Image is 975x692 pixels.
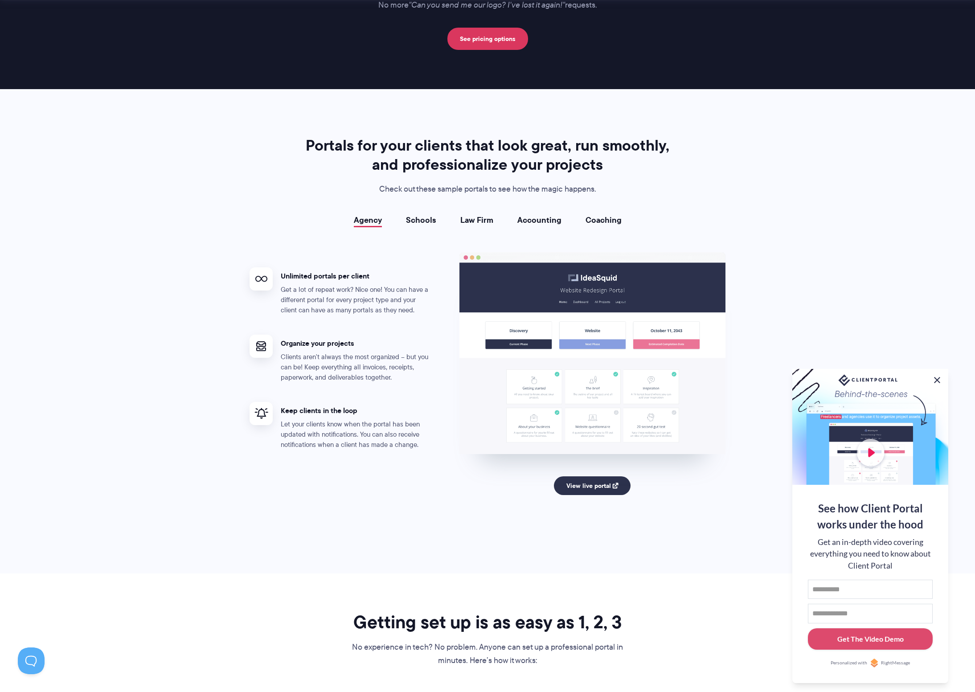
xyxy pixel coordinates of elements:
[351,641,624,667] p: No experience in tech? No problem. Anyone can set up a professional portal in minutes. Here’s how...
[302,136,673,174] h2: Portals for your clients that look great, run smoothly, and professionalize your projects
[354,216,382,225] a: Agency
[554,476,631,495] a: View live portal
[808,628,933,650] button: Get The Video Demo
[447,28,528,50] a: See pricing options
[351,611,624,633] h2: Getting set up is as easy as 1, 2, 3
[281,271,432,281] h4: Unlimited portals per client
[870,659,879,667] img: Personalized with RightMessage
[837,634,904,644] div: Get The Video Demo
[281,419,432,450] p: Let your clients know when the portal has been updated with notifications. You can also receive n...
[18,647,45,674] iframe: Toggle Customer Support
[808,500,933,532] div: See how Client Portal works under the hood
[281,352,432,383] p: Clients aren't always the most organized – but you can be! Keep everything all invoices, receipts...
[808,536,933,572] div: Get an in-depth video covering everything you need to know about Client Portal
[281,285,432,315] p: Get a lot of repeat work? Nice one! You can have a different portal for every project type and yo...
[302,183,673,196] p: Check out these sample portals to see how the magic happens.
[281,406,432,415] h4: Keep clients in the loop
[517,216,561,225] a: Accounting
[460,216,493,225] a: Law Firm
[586,216,622,225] a: Coaching
[831,659,867,667] span: Personalized with
[881,659,910,667] span: RightMessage
[808,659,933,667] a: Personalized withRightMessage
[281,339,432,348] h4: Organize your projects
[406,216,436,225] a: Schools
